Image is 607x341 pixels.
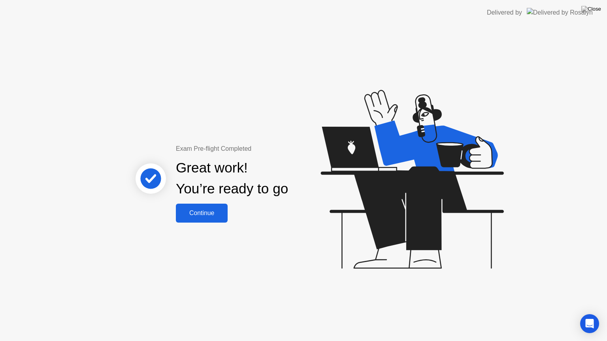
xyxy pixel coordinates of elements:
[487,8,522,17] div: Delivered by
[580,314,599,333] div: Open Intercom Messenger
[176,157,288,199] div: Great work! You’re ready to go
[178,210,225,217] div: Continue
[176,204,228,223] button: Continue
[581,6,601,12] img: Close
[176,144,339,154] div: Exam Pre-flight Completed
[527,8,593,17] img: Delivered by Rosalyn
